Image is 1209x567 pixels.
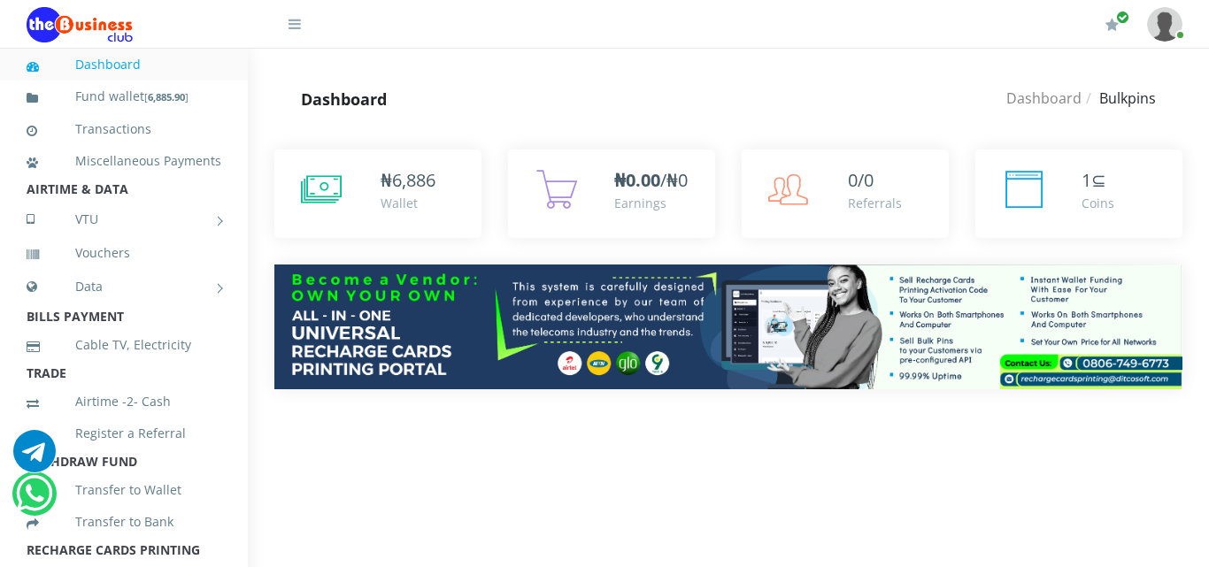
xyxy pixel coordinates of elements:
a: Data [27,264,221,309]
div: Referrals [848,194,902,212]
a: Airtime -2- Cash [27,381,221,422]
a: Transfer to Bank [27,502,221,542]
a: Dashboard [1006,88,1082,108]
img: User [1147,7,1182,42]
div: Coins [1082,194,1114,212]
img: Logo [27,7,133,42]
span: 1 [1082,168,1091,192]
div: ⊆ [1082,167,1114,194]
a: Chat for support [16,486,52,515]
strong: Dashboard [301,88,387,110]
a: Vouchers [27,233,221,273]
span: 6,886 [392,168,435,192]
span: Renew/Upgrade Subscription [1116,11,1129,24]
span: 0/0 [848,168,874,192]
a: ₦0.00/₦0 Earnings [508,149,715,238]
a: Chat for support [13,443,56,472]
a: Register a Referral [27,413,221,454]
div: Earnings [614,194,688,212]
div: ₦ [381,167,435,194]
div: Wallet [381,194,435,212]
b: 6,885.90 [148,90,185,103]
li: Bulkpins [1082,88,1156,109]
a: 0/0 Referrals [742,149,949,238]
img: multitenant_rcp.png [274,264,1182,389]
a: ₦6,886 Wallet [274,149,481,238]
a: Miscellaneous Payments [27,141,221,181]
a: Fund wallet[6,885.90] [27,76,221,118]
small: [ ] [144,90,189,103]
a: Transfer to Wallet [27,470,221,510]
i: Renew/Upgrade Subscription [1105,18,1119,32]
b: ₦0.00 [614,168,660,192]
span: /₦0 [614,168,688,192]
a: Transactions [27,109,221,149]
a: Cable TV, Electricity [27,325,221,365]
a: VTU [27,197,221,241]
a: Dashboard [27,44,221,85]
